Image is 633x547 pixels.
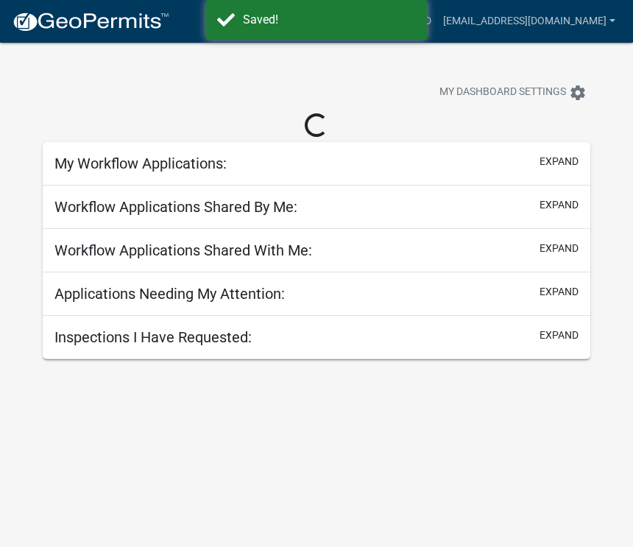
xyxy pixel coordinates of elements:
button: expand [540,197,579,213]
button: expand [540,328,579,343]
h5: Inspections I Have Requested: [54,328,252,346]
h5: Applications Needing My Attention: [54,285,285,303]
button: expand [540,154,579,169]
h5: My Workflow Applications: [54,155,227,172]
span: My Dashboard Settings [439,84,566,102]
h5: Workflow Applications Shared By Me: [54,198,297,216]
button: My Dashboard Settingssettings [428,78,598,107]
button: expand [540,284,579,300]
i: settings [569,84,587,102]
div: Saved! [243,11,416,29]
h5: Workflow Applications Shared With Me: [54,241,312,259]
a: [EMAIL_ADDRESS][DOMAIN_NAME] [437,7,621,35]
button: expand [540,241,579,256]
